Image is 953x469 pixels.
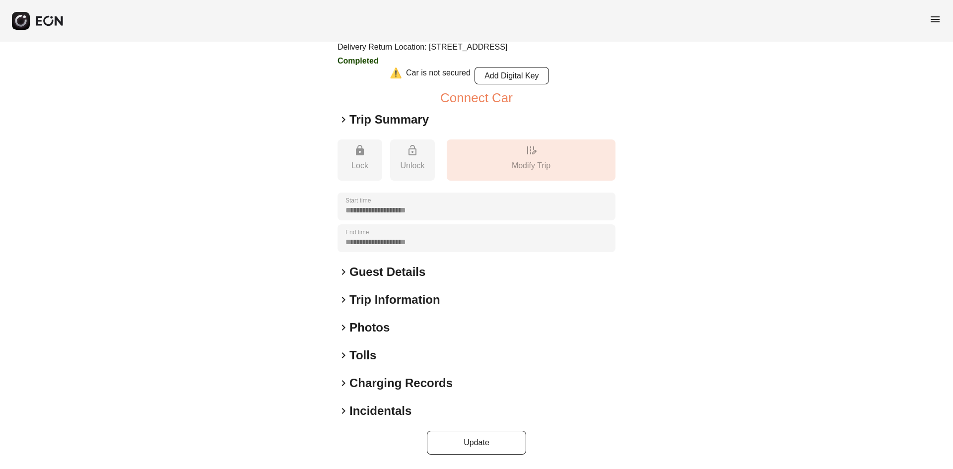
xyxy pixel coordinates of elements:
div: ⚠️ [390,67,402,84]
span: keyboard_arrow_right [338,114,349,126]
button: Connect Car [440,92,513,104]
h3: Completed [338,55,507,67]
div: Car is not secured [406,67,471,84]
h2: Trip Information [349,292,440,308]
h2: Trip Summary [349,112,429,128]
button: Update [427,431,526,455]
h2: Photos [349,320,390,335]
span: keyboard_arrow_right [338,349,349,361]
h2: Charging Records [349,375,453,391]
h2: Tolls [349,347,376,363]
button: Add Digital Key [475,67,549,84]
h2: Incidentals [349,403,411,419]
p: Delivery Return Location: [STREET_ADDRESS] [338,41,507,53]
span: keyboard_arrow_right [338,322,349,334]
span: keyboard_arrow_right [338,266,349,278]
h2: Guest Details [349,264,425,280]
span: keyboard_arrow_right [338,377,349,389]
span: menu [929,13,941,25]
span: keyboard_arrow_right [338,405,349,417]
span: keyboard_arrow_right [338,294,349,306]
